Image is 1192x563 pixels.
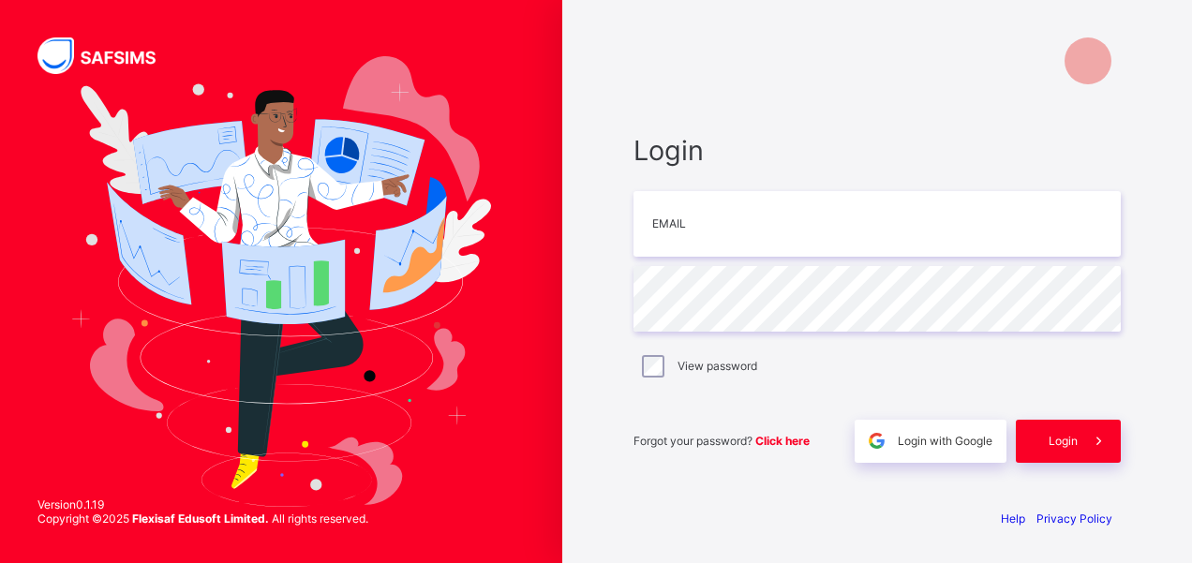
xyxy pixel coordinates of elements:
a: Help [1001,511,1025,526]
strong: Flexisaf Edusoft Limited. [132,511,269,526]
span: Version 0.1.19 [37,497,368,511]
a: Click here [755,434,810,448]
label: View password [678,359,757,373]
span: Forgot your password? [633,434,810,448]
a: Privacy Policy [1036,511,1112,526]
img: google.396cfc9801f0270233282035f929180a.svg [866,430,887,452]
img: SAFSIMS Logo [37,37,178,74]
span: Copyright © 2025 All rights reserved. [37,511,368,526]
img: Hero Image [71,56,490,507]
span: Login with Google [898,434,992,448]
span: Login [1049,434,1078,448]
span: Login [633,134,1121,167]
